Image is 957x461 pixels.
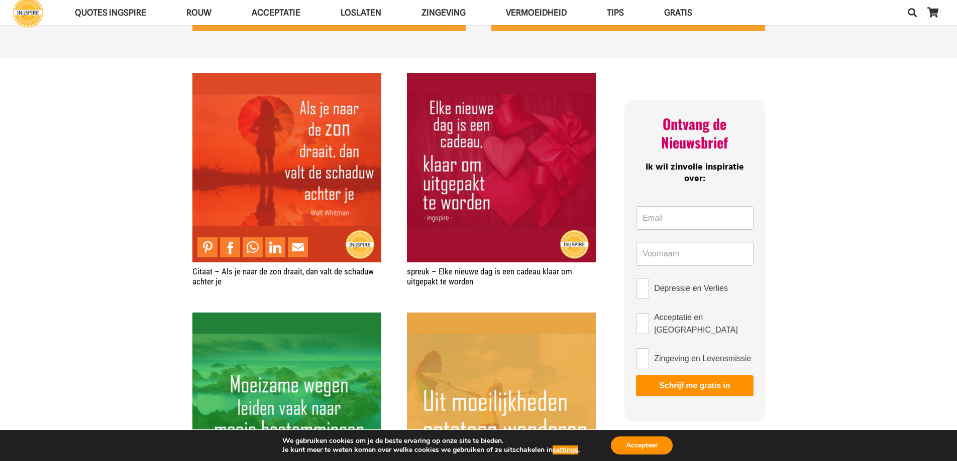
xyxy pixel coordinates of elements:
input: Email [636,206,753,230]
p: Je kunt meer te weten komen over welke cookies we gebruiken of ze uitschakelen in . [282,445,580,454]
p: We gebruiken cookies om je de beste ervaring op onze site te bieden. [282,436,580,445]
input: Zingeving en Levensmissie [636,348,649,369]
li: Pinterest [197,237,220,257]
a: Citaat – Als je naar de zon draait, dan valt de schaduw achter je [192,266,374,286]
span: Zingeving [421,8,466,18]
a: Pin to Pinterest [197,237,218,257]
span: QUOTES INGSPIRE [75,8,146,18]
button: Schrijf me gratis in [636,375,753,396]
a: Share to WhatsApp [243,237,263,257]
li: WhatsApp [243,237,265,257]
a: Inzicht – Moeizame wegen leiden vaak naar mooie bestemmingen [192,314,381,324]
img: Elke dag nieuwe dag is een cadeau klaar om uitgepakt te worden | spreuk van ingspire.nl [407,73,596,262]
span: VERMOEIDHEID [506,8,567,18]
a: spreuk – Elke nieuwe dag is een cadeau klaar om uitgepakt te worden [407,266,572,286]
a: Share to Facebook [220,237,240,257]
span: Ik wil zinvolle inspiratie over: [646,160,744,186]
a: citaat Jean de la Bruyere – Uit moeilijkheden ontstaan wonderen – [407,314,596,324]
a: Citaat – Als je naar de zon draait, dan valt de schaduw achter je [192,74,381,84]
span: GRATIS [664,8,692,18]
input: Depressie en Verlies [636,278,649,299]
button: settings [553,445,578,454]
span: Loslaten [341,8,381,18]
input: Voornaam [636,242,753,266]
li: Facebook [220,237,243,257]
input: Acceptatie en [GEOGRAPHIC_DATA] [636,313,649,334]
span: Acceptatie en [GEOGRAPHIC_DATA] [654,311,753,336]
img: Positieve spreuk: Als je naar de zon draait, dan valt de schaduw achter je [192,73,381,262]
span: Depressie en Verlies [654,282,728,294]
a: Share to LinkedIn [265,237,285,257]
span: Acceptatie [252,8,300,18]
li: Email This [288,237,310,257]
a: spreuk – Elke nieuwe dag is een cadeau klaar om uitgepakt te worden [407,74,596,84]
a: Mail to Email This [288,237,308,257]
span: TIPS [607,8,624,18]
span: Zingeving en Levensmissie [654,352,751,365]
button: Accepteer [611,436,673,454]
span: ROUW [186,8,211,18]
span: Ontvang de Nieuwsbrief [661,113,728,152]
li: LinkedIn [265,237,288,257]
